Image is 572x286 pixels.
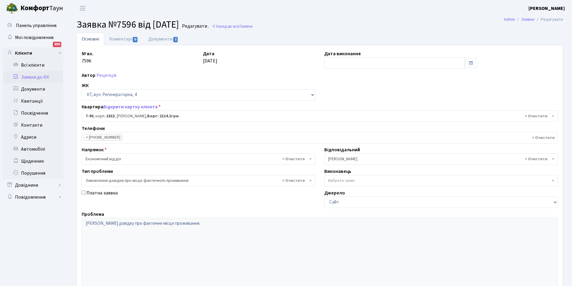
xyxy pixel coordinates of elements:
[203,50,214,57] label: Дата
[521,16,534,23] a: Заявки
[86,113,550,119] span: <b>7-90</b>, корп.: <b>1813</b>, Цимбаленко Олена Миколаївна, <b>Борг: 2114.1грн.</b>
[3,131,63,143] a: Адреси
[143,33,183,45] a: Документи
[86,178,308,184] span: Замовлення довідки про місце фактичного проживання
[282,178,305,184] span: Видалити всі елементи
[324,50,361,57] label: Дата виконання
[495,13,572,26] nav: breadcrumb
[3,32,63,44] a: Мої повідомлення639
[53,42,61,47] div: 639
[6,2,18,14] img: logo.png
[82,211,104,218] label: Проблема
[3,155,63,167] a: Щоденник
[282,156,305,162] span: Видалити всі елементи
[147,113,180,119] b: Борг: 2114.1грн.
[20,3,63,14] span: Таун
[86,113,93,119] b: 7-90
[84,134,123,141] li: (095) 642-47-96
[3,143,63,155] a: Автомобілі
[3,59,63,71] a: Всі клієнти
[82,82,89,89] label: ЖК
[3,107,63,119] a: Посвідчення
[82,125,105,132] label: Телефони
[82,168,113,175] label: Тип проблеми
[3,119,63,131] a: Контакти
[82,72,95,79] label: Автор
[82,146,107,153] label: Напрямок
[532,135,555,141] span: Видалити всі елементи
[82,103,161,110] label: Квартира
[103,104,158,110] a: Відкрити картку клієнта
[525,113,547,119] span: Видалити всі елементи
[324,168,351,175] label: Виконавець
[77,18,179,32] span: Заявка №7596 від [DATE]
[15,34,53,41] span: Мої повідомлення
[86,156,308,162] span: Економічний відділ
[3,47,63,59] a: Клієнти
[104,33,143,45] a: Коментарі
[198,50,320,69] div: [DATE]
[77,50,198,69] div: 7596
[3,20,63,32] a: Панель управління
[77,33,104,45] a: Основні
[528,5,565,12] a: [PERSON_NAME]
[133,37,138,42] span: 0
[82,50,93,57] label: № вх.
[173,37,178,42] span: 1
[82,110,558,122] span: <b>7-90</b>, корп.: <b>1813</b>, Цимбаленко Олена Миколаївна, <b>Борг: 2114.1грн.</b>
[324,189,345,197] label: Джерело
[504,16,515,23] a: Admin
[82,153,315,165] span: Економічний відділ
[3,167,63,179] a: Порушення
[3,83,63,95] a: Документи
[328,178,355,184] span: Вибрати запис
[240,23,253,29] span: Заявки
[525,156,547,162] span: Видалити всі елементи
[82,175,315,186] span: Замовлення довідки про місце фактичного проживання
[212,23,253,29] a: Назад до всіхЗаявки
[324,146,360,153] label: Відповідальний
[534,16,563,23] li: Редагувати
[106,113,115,119] b: 1813
[86,134,88,140] span: ×
[3,71,63,83] a: Заявки до КК
[328,156,550,162] span: Корчун І.С.
[181,23,209,29] small: Редагувати .
[3,191,63,203] a: Повідомлення
[96,72,116,79] a: Рецепція
[86,189,118,197] label: Платна заявка
[16,22,56,29] span: Панель управління
[3,95,63,107] a: Квитанції
[3,179,63,191] a: Довідники
[75,3,90,13] button: Переключити навігацію
[324,153,558,165] span: Корчун І.С.
[20,3,49,13] b: Комфорт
